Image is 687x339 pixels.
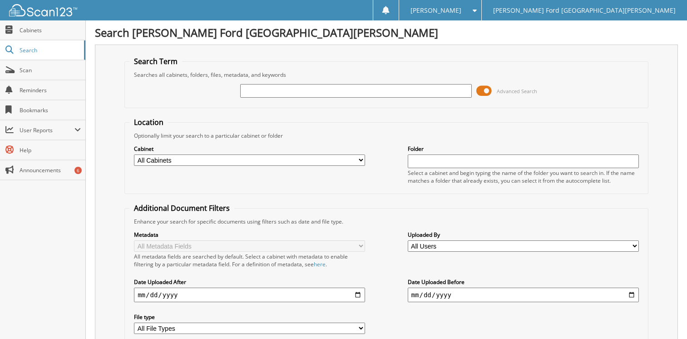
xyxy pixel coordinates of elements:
img: scan123-logo-white.svg [9,4,77,16]
div: Select a cabinet and begin typing the name of the folder you want to search in. If the name match... [408,169,639,184]
span: [PERSON_NAME] [410,8,461,13]
label: Uploaded By [408,231,639,239]
span: Reminders [20,86,81,94]
div: Searches all cabinets, folders, files, metadata, and keywords [129,71,643,79]
input: start [134,288,365,302]
label: Date Uploaded Before [408,278,639,286]
span: Scan [20,66,81,74]
span: Help [20,146,81,154]
label: File type [134,313,365,321]
span: Advanced Search [497,88,537,95]
input: end [408,288,639,302]
span: User Reports [20,126,74,134]
div: All metadata fields are searched by default. Select a cabinet with metadata to enable filtering b... [134,253,365,268]
span: Bookmarks [20,106,81,114]
div: Enhance your search for specific documents using filters such as date and file type. [129,218,643,225]
label: Cabinet [134,145,365,153]
span: Search [20,46,79,54]
div: Optionally limit your search to a particular cabinet or folder [129,132,643,140]
legend: Search Term [129,56,182,66]
span: Announcements [20,166,81,174]
span: Cabinets [20,26,81,34]
legend: Location [129,117,168,127]
div: 6 [74,167,82,174]
label: Metadata [134,231,365,239]
span: [PERSON_NAME] Ford [GEOGRAPHIC_DATA][PERSON_NAME] [493,8,676,13]
a: here [314,260,326,268]
legend: Additional Document Filters [129,203,234,213]
label: Folder [408,145,639,153]
label: Date Uploaded After [134,278,365,286]
h1: Search [PERSON_NAME] Ford [GEOGRAPHIC_DATA][PERSON_NAME] [95,25,678,40]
